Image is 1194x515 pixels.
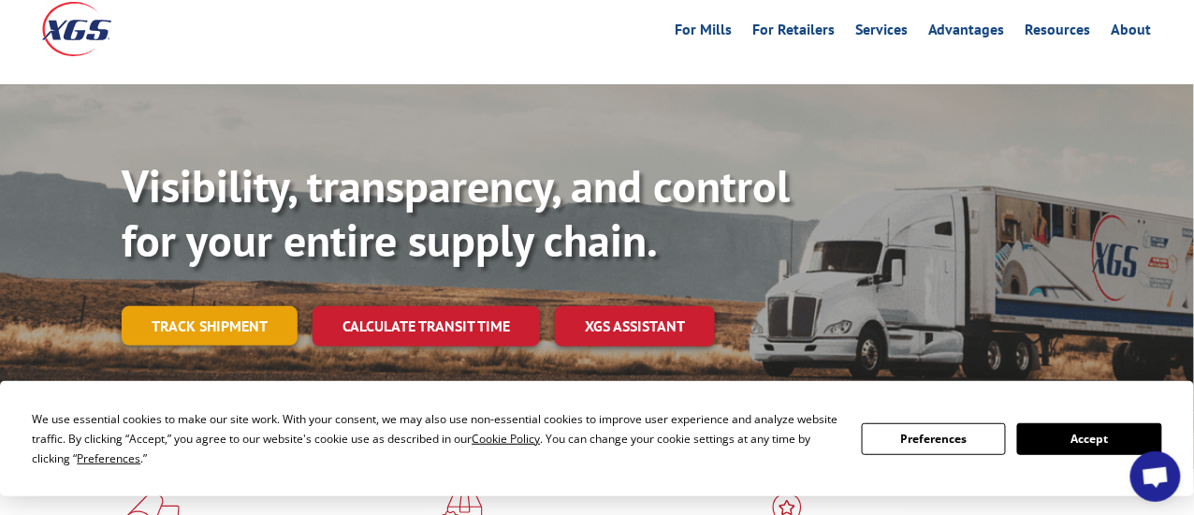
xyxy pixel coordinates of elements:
a: For Retailers [752,22,835,43]
a: Track shipment [122,306,298,346]
button: Accept [1017,423,1161,455]
a: Resources [1026,22,1091,43]
a: Open chat [1130,451,1181,502]
div: We use essential cookies to make our site work. With your consent, we may also use non-essential ... [32,409,839,468]
a: About [1112,22,1152,43]
button: Preferences [862,423,1006,455]
a: XGS ASSISTANT [555,306,715,346]
span: Preferences [77,450,140,466]
a: Calculate transit time [313,306,540,346]
a: Services [855,22,908,43]
a: Advantages [928,22,1005,43]
span: Cookie Policy [472,431,540,447]
b: Visibility, transparency, and control for your entire supply chain. [122,156,790,269]
a: For Mills [675,22,732,43]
